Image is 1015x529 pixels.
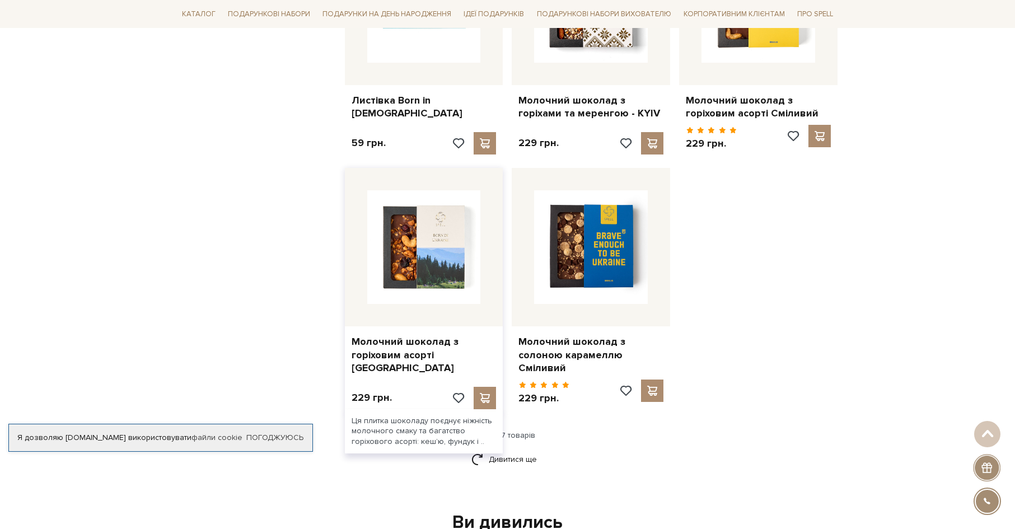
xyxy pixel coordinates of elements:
[518,94,663,120] a: Молочний шоколад з горіхами та меренгою - KYIV
[518,137,559,149] p: 229 грн.
[459,6,528,23] a: Ідеї подарунків
[345,409,503,453] div: Ця плитка шоколаду поєднує ніжність молочного смаку та багатство горіхового асорті: кеш’ю, фундук...
[9,433,312,443] div: Я дозволяю [DOMAIN_NAME] використовувати
[518,335,663,374] a: Молочний шоколад з солоною карамеллю Сміливий
[352,137,386,149] p: 59 грн.
[223,6,315,23] a: Подарункові набори
[367,190,481,304] img: Молочний шоколад з горіховим асорті Україна
[686,94,831,120] a: Молочний шоколад з горіховим асорті Сміливий
[679,4,789,24] a: Корпоративним клієнтам
[191,433,242,442] a: файли cookie
[518,392,569,405] p: 229 грн.
[352,94,497,120] a: Листівка Born in [DEMOGRAPHIC_DATA]
[352,335,497,374] a: Молочний шоколад з горіховим асорті [GEOGRAPHIC_DATA]
[173,430,843,441] div: 16 з 37 товарів
[471,450,544,469] a: Дивитися ще
[177,6,220,23] a: Каталог
[318,6,456,23] a: Подарунки на День народження
[686,137,737,150] p: 229 грн.
[246,433,303,443] a: Погоджуюсь
[352,391,392,404] p: 229 грн.
[793,6,838,23] a: Про Spell
[532,4,676,24] a: Подарункові набори вихователю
